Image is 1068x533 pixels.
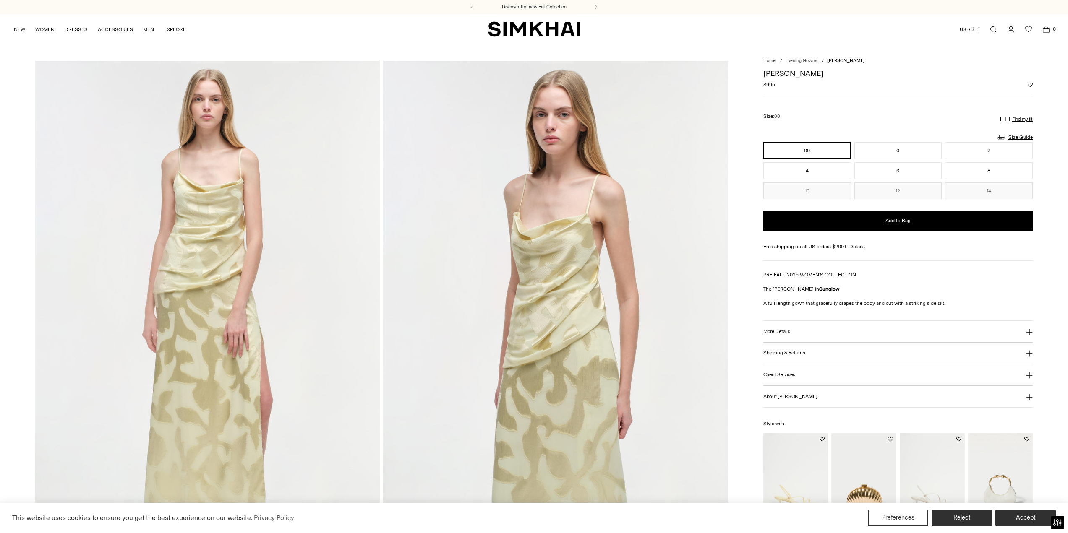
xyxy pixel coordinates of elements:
[488,21,580,37] a: SIMKHAI
[945,142,1033,159] button: 2
[12,514,253,522] span: This website uses cookies to ensure you get the best experience on our website.
[763,70,1033,77] h1: [PERSON_NAME]
[786,58,817,63] a: Evening Gowns
[763,112,780,120] label: Size:
[827,58,865,63] span: [PERSON_NAME]
[885,217,911,224] span: Add to Bag
[143,20,154,39] a: MEN
[763,299,1033,307] p: A full length gown that gracefully drapes the body and cut with a striking side slit.
[1028,82,1033,87] button: Add to Wishlist
[763,162,851,179] button: 4
[763,81,775,88] span: $995
[7,501,84,526] iframe: Sign Up via Text for Offers
[14,20,25,39] a: NEW
[98,20,133,39] a: ACCESSORIES
[164,20,186,39] a: EXPLORE
[932,510,992,526] button: Reject
[849,243,865,250] a: Details
[763,58,776,63] a: Home
[763,350,805,356] h3: Shipping & Returns
[854,162,942,179] button: 6
[945,182,1033,199] button: 14
[763,142,851,159] button: 00
[35,20,55,39] a: WOMEN
[763,372,795,377] h3: Client Services
[763,394,817,399] h3: About [PERSON_NAME]
[868,510,928,526] button: Preferences
[763,329,790,334] h3: More Details
[763,211,1033,231] button: Add to Bag
[763,57,1033,65] nav: breadcrumbs
[1003,21,1019,38] a: Go to the account page
[888,437,893,442] button: Add to Wishlist
[763,421,1033,426] h6: Style with
[822,57,824,65] div: /
[900,433,965,530] a: Cedonia Kitten Heel Sandal
[763,272,856,278] a: PRE FALL 2025 WOMEN'S COLLECTION
[253,512,295,524] a: Privacy Policy (opens in a new tab)
[819,286,839,292] strong: Sunglow
[985,21,1002,38] a: Open search modal
[763,243,1033,250] div: Free shipping on all US orders $200+
[945,162,1033,179] button: 8
[1038,21,1055,38] a: Open cart modal
[1020,21,1037,38] a: Wishlist
[956,437,961,442] button: Add to Wishlist
[854,142,942,159] button: 0
[774,114,780,119] span: 00
[763,343,1033,364] button: Shipping & Returns
[763,182,851,199] button: 10
[502,4,567,10] a: Discover the new Fall Collection
[763,321,1033,342] button: More Details
[763,285,1033,293] p: The [PERSON_NAME] in
[780,57,782,65] div: /
[1050,25,1058,33] span: 0
[1024,437,1029,442] button: Add to Wishlist
[960,20,982,39] button: USD $
[820,437,825,442] button: Add to Wishlist
[763,433,828,530] a: Cedonia Kitten Heel Sandal
[763,364,1033,385] button: Client Services
[65,20,88,39] a: DRESSES
[968,433,1033,530] a: Nixi Hobo
[995,510,1056,526] button: Accept
[854,182,942,199] button: 12
[997,132,1033,142] a: Size Guide
[831,433,896,530] a: Monet Clutch
[763,386,1033,407] button: About [PERSON_NAME]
